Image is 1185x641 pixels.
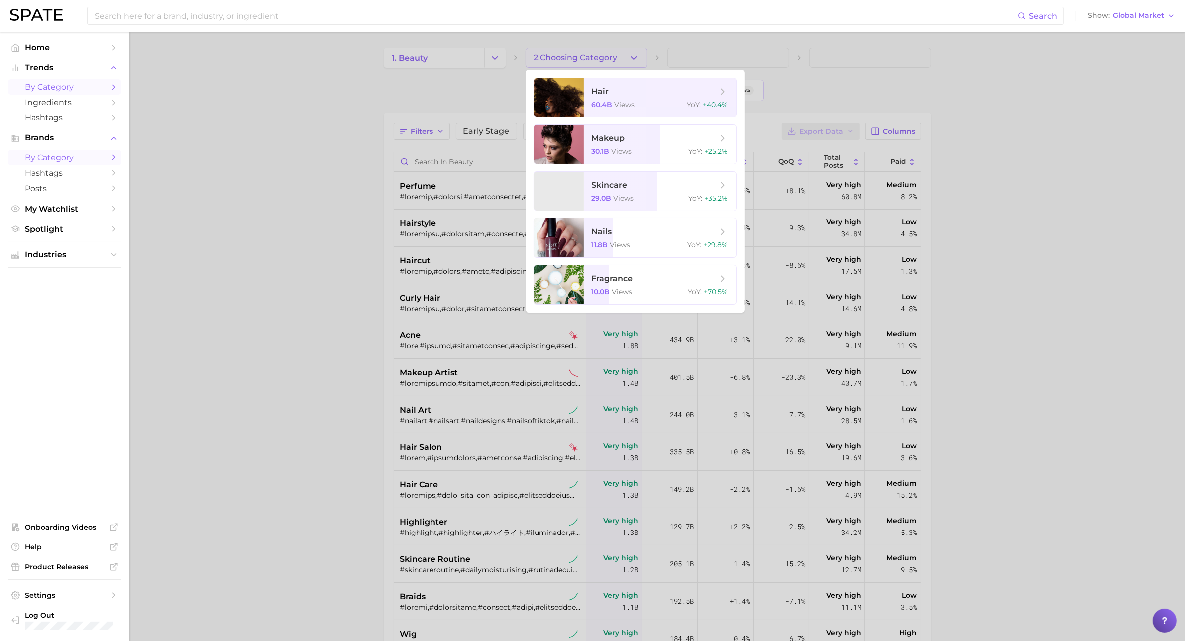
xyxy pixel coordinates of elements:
[592,227,612,236] span: nails
[25,611,113,620] span: Log Out
[1085,9,1178,22] button: ShowGlobal Market
[8,130,121,145] button: Brands
[688,287,702,296] span: YoY :
[25,113,105,122] span: Hashtags
[8,201,121,216] a: My Watchlist
[25,542,105,551] span: Help
[610,240,631,249] span: views
[25,153,105,162] span: by Category
[592,194,612,203] span: 29.0b
[8,539,121,554] a: Help
[8,520,121,534] a: Onboarding Videos
[8,221,121,237] a: Spotlight
[592,274,633,283] span: fragrance
[25,184,105,193] span: Posts
[612,147,632,156] span: views
[25,562,105,571] span: Product Releases
[25,204,105,214] span: My Watchlist
[8,110,121,125] a: Hashtags
[25,523,105,532] span: Onboarding Videos
[8,608,121,634] a: Log out. Currently logged in with e-mail yzhan@estee.com.
[8,247,121,262] button: Industries
[704,287,728,296] span: +70.5%
[689,194,703,203] span: YoY :
[8,165,121,181] a: Hashtags
[25,250,105,259] span: Industries
[592,180,628,190] span: skincare
[8,40,121,55] a: Home
[705,194,728,203] span: +35.2%
[10,9,63,21] img: SPATE
[1088,13,1110,18] span: Show
[592,240,608,249] span: 11.8b
[8,79,121,95] a: by Category
[94,7,1018,24] input: Search here for a brand, industry, or ingredient
[8,150,121,165] a: by Category
[25,168,105,178] span: Hashtags
[8,588,121,603] a: Settings
[592,147,610,156] span: 30.1b
[25,98,105,107] span: Ingredients
[704,240,728,249] span: +29.8%
[614,194,634,203] span: views
[526,70,745,313] ul: 2.Choosing Category
[612,287,633,296] span: views
[592,87,609,96] span: hair
[1113,13,1164,18] span: Global Market
[8,181,121,196] a: Posts
[8,95,121,110] a: Ingredients
[689,147,703,156] span: YoY :
[25,133,105,142] span: Brands
[615,100,635,109] span: views
[592,133,625,143] span: makeup
[703,100,728,109] span: +40.4%
[687,100,701,109] span: YoY :
[8,60,121,75] button: Trends
[592,287,610,296] span: 10.0b
[25,63,105,72] span: Trends
[25,224,105,234] span: Spotlight
[688,240,702,249] span: YoY :
[8,559,121,574] a: Product Releases
[1029,11,1057,21] span: Search
[705,147,728,156] span: +25.2%
[25,591,105,600] span: Settings
[25,82,105,92] span: by Category
[592,100,613,109] span: 60.4b
[25,43,105,52] span: Home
